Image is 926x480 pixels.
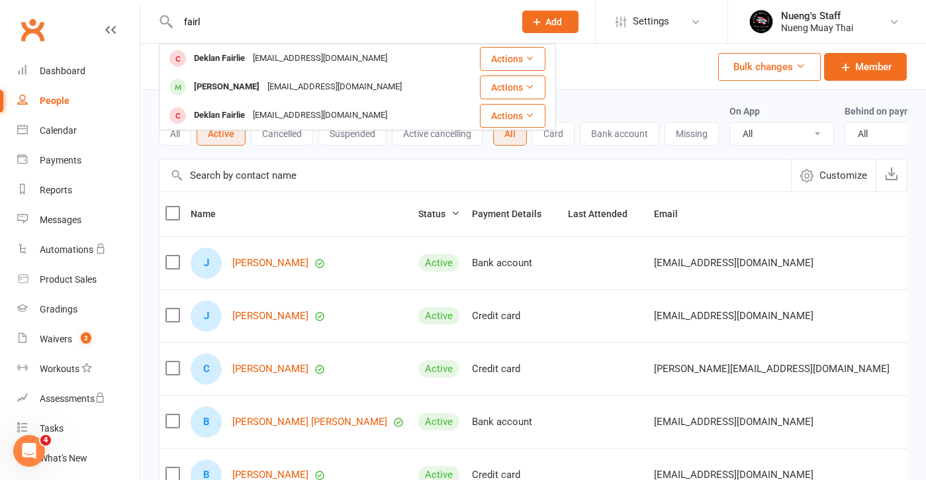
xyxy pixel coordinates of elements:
span: [EMAIL_ADDRESS][DOMAIN_NAME] [654,409,813,434]
div: Tasks [40,423,64,434]
div: [PERSON_NAME] [190,77,263,97]
button: Bulk changes [718,53,821,81]
a: [PERSON_NAME] [232,311,308,322]
div: Active [418,360,459,377]
button: Add [522,11,579,33]
a: What's New [17,444,140,473]
span: 2 [81,332,91,344]
span: Settings [633,7,669,36]
a: Gradings [17,295,140,324]
div: Nueng Muay Thai [781,22,853,34]
a: Reports [17,175,140,205]
span: Name [191,209,230,219]
button: Card [532,122,575,146]
a: Member [824,53,907,81]
button: Payment Details [472,206,556,222]
a: [PERSON_NAME] [232,258,308,269]
button: Active [197,122,246,146]
a: Calendar [17,116,140,146]
div: Automations [40,244,93,255]
img: thumb_image1725410985.png [748,9,774,35]
div: Bank account [472,416,556,428]
span: Status [418,209,460,219]
div: Jett [191,248,222,279]
span: Payment Details [472,209,556,219]
span: Customize [819,168,867,183]
div: Credit card [472,363,556,375]
div: What's New [40,453,87,463]
div: Bank account [472,258,556,269]
div: Nueng's Staff [781,10,853,22]
div: Calendar [40,125,77,136]
span: Add [545,17,562,27]
button: Actions [480,47,545,71]
div: People [40,95,69,106]
button: Customize [791,160,876,191]
button: All [159,122,191,146]
button: Email [654,206,692,222]
button: Actions [480,75,545,99]
div: Reports [40,185,72,195]
span: [EMAIL_ADDRESS][DOMAIN_NAME] [654,250,813,275]
div: [EMAIL_ADDRESS][DOMAIN_NAME] [249,49,391,68]
div: Assessments [40,393,105,404]
a: Tasks [17,414,140,444]
a: Product Sales [17,265,140,295]
button: Missing [665,122,719,146]
span: Member [855,59,892,75]
button: Name [191,206,230,222]
div: Active [418,307,459,324]
a: Automations [17,235,140,265]
a: Messages [17,205,140,235]
div: Jordan [191,301,222,332]
iframe: Intercom live chat [13,435,45,467]
div: Workouts [40,363,79,374]
div: Active [418,413,459,430]
a: Workouts [17,354,140,384]
div: Messages [40,215,81,225]
label: On App [729,106,760,117]
button: Last Attended [568,206,642,222]
div: Dashboard [40,66,85,76]
a: [PERSON_NAME] [232,363,308,375]
div: [EMAIL_ADDRESS][DOMAIN_NAME] [263,77,406,97]
div: Payments [40,155,81,166]
a: Waivers 2 [17,324,140,354]
div: Product Sales [40,274,97,285]
div: Credit card [472,311,556,322]
div: [EMAIL_ADDRESS][DOMAIN_NAME] [249,106,391,125]
button: Cancelled [251,122,313,146]
div: Active [418,254,459,271]
input: Search by contact name [160,160,791,191]
button: Suspended [318,122,387,146]
button: Status [418,206,460,222]
div: Deklan Fairlie [190,106,249,125]
div: Beckham [191,407,222,438]
button: All [493,122,527,146]
span: Email [654,209,692,219]
span: [EMAIL_ADDRESS][DOMAIN_NAME] [654,303,813,328]
span: [PERSON_NAME][EMAIL_ADDRESS][DOMAIN_NAME] [654,356,890,381]
button: Actions [480,104,545,128]
button: Active cancelling [392,122,483,146]
a: People [17,86,140,116]
div: Waivers [40,334,72,344]
div: Gradings [40,304,77,314]
a: [PERSON_NAME] [PERSON_NAME] [232,416,387,428]
span: 4 [40,435,51,446]
div: Deklan Fairlie [190,49,249,68]
a: Dashboard [17,56,140,86]
div: Chris [191,354,222,385]
span: Last Attended [568,209,642,219]
a: Assessments [17,384,140,414]
button: Bank account [580,122,659,146]
a: Clubworx [16,13,49,46]
input: Search... [174,13,505,31]
a: Payments [17,146,140,175]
